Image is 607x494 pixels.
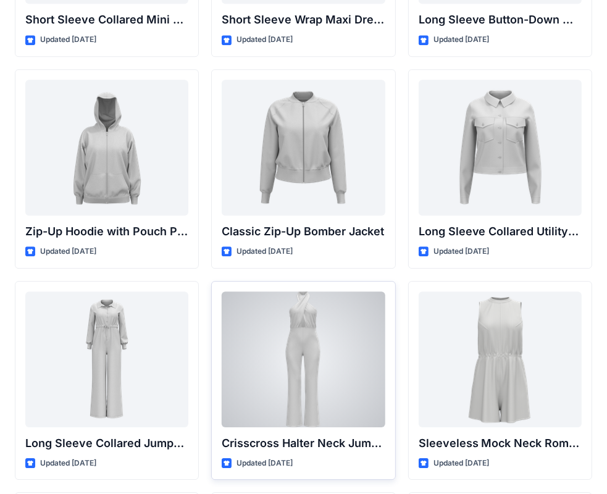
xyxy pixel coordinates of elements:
[222,11,385,28] p: Short Sleeve Wrap Maxi Dress
[237,33,293,46] p: Updated [DATE]
[433,457,490,470] p: Updated [DATE]
[222,435,385,452] p: Crisscross Halter Neck Jumpsuit
[25,291,188,427] a: Long Sleeve Collared Jumpsuit with Belt
[419,435,582,452] p: Sleeveless Mock Neck Romper with Drawstring Waist
[237,457,293,470] p: Updated [DATE]
[419,80,582,216] a: Long Sleeve Collared Utility Jacket
[237,245,293,258] p: Updated [DATE]
[222,223,385,240] p: Classic Zip-Up Bomber Jacket
[433,33,490,46] p: Updated [DATE]
[222,80,385,216] a: Classic Zip-Up Bomber Jacket
[433,245,490,258] p: Updated [DATE]
[419,223,582,240] p: Long Sleeve Collared Utility Jacket
[25,223,188,240] p: Zip-Up Hoodie with Pouch Pockets
[40,33,96,46] p: Updated [DATE]
[40,245,96,258] p: Updated [DATE]
[25,435,188,452] p: Long Sleeve Collared Jumpsuit with Belt
[419,291,582,427] a: Sleeveless Mock Neck Romper with Drawstring Waist
[222,291,385,427] a: Crisscross Halter Neck Jumpsuit
[25,80,188,216] a: Zip-Up Hoodie with Pouch Pockets
[25,11,188,28] p: Short Sleeve Collared Mini Dress with Drawstring Waist
[40,457,96,470] p: Updated [DATE]
[419,11,582,28] p: Long Sleeve Button-Down Midi Dress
